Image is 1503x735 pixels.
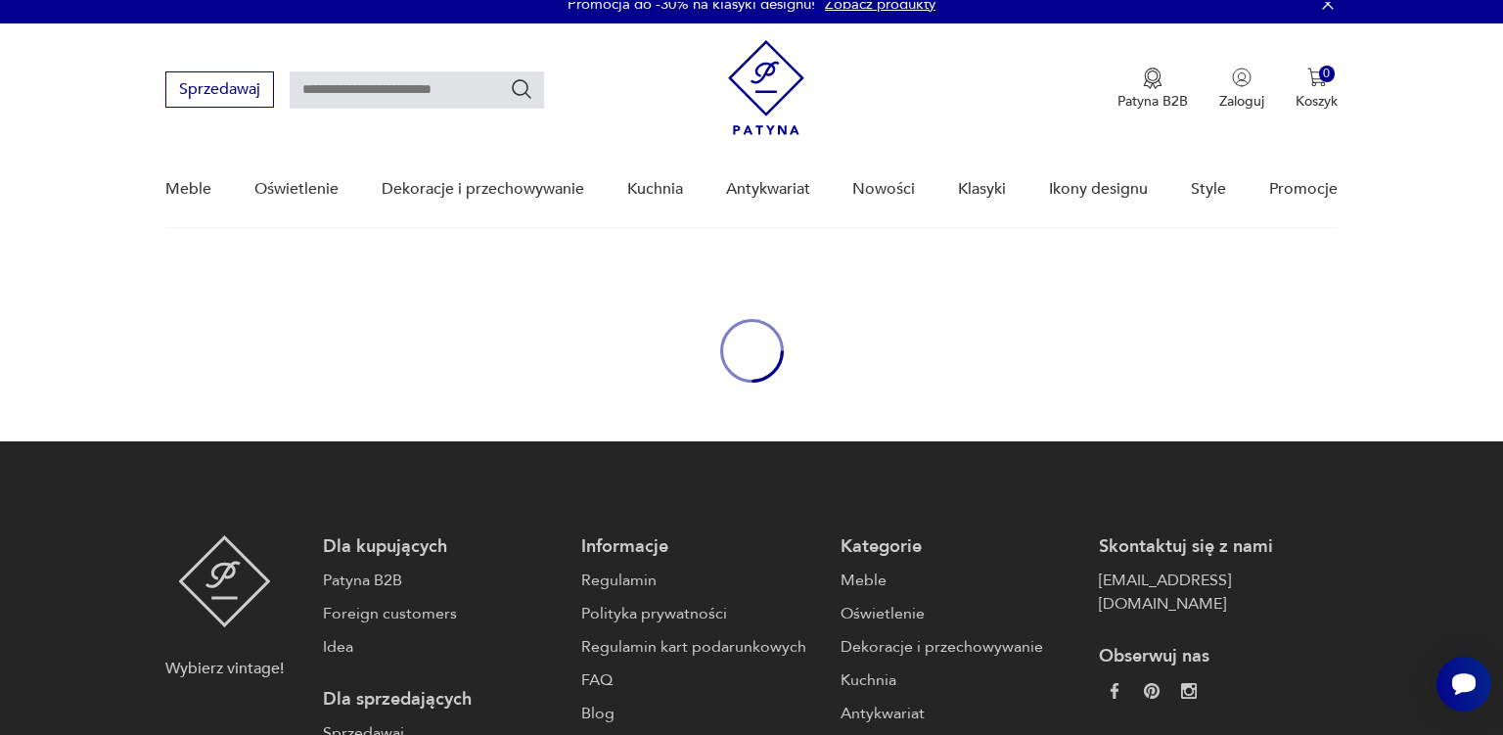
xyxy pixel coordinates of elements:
[1117,68,1188,111] a: Ikona medaluPatyna B2B
[841,569,1079,592] a: Meble
[510,77,533,101] button: Szukaj
[178,535,271,627] img: Patyna - sklep z meblami i dekoracjami vintage
[841,635,1079,659] a: Dekoracje i przechowywanie
[165,71,274,108] button: Sprzedawaj
[1319,66,1336,82] div: 0
[728,40,804,135] img: Patyna - sklep z meblami i dekoracjami vintage
[323,569,562,592] a: Patyna B2B
[1144,683,1160,699] img: 37d27d81a828e637adc9f9cb2e3d3a8a.webp
[1117,68,1188,111] button: Patyna B2B
[323,602,562,625] a: Foreign customers
[1181,683,1197,699] img: c2fd9cf7f39615d9d6839a72ae8e59e5.webp
[323,688,562,712] p: Dla sprzedających
[726,152,810,227] a: Antykwariat
[1049,152,1148,227] a: Ikony designu
[254,152,339,227] a: Oświetlenie
[581,602,820,625] a: Polityka prywatności
[323,535,562,559] p: Dla kupujących
[581,668,820,692] a: FAQ
[1232,68,1252,87] img: Ikonka użytkownika
[323,635,562,659] a: Idea
[1099,535,1338,559] p: Skontaktuj się z nami
[1107,683,1122,699] img: da9060093f698e4c3cedc1453eec5031.webp
[958,152,1006,227] a: Klasyki
[165,657,284,680] p: Wybierz vintage!
[1436,657,1491,712] iframe: Smartsupp widget button
[841,668,1079,692] a: Kuchnia
[1117,92,1188,111] p: Patyna B2B
[1191,152,1226,227] a: Style
[382,152,584,227] a: Dekoracje i przechowywanie
[165,152,211,227] a: Meble
[841,702,1079,725] a: Antykwariat
[1307,68,1327,87] img: Ikona koszyka
[1296,92,1338,111] p: Koszyk
[1219,92,1264,111] p: Zaloguj
[581,635,820,659] a: Regulamin kart podarunkowych
[1143,68,1162,89] img: Ikona medalu
[841,535,1079,559] p: Kategorie
[852,152,915,227] a: Nowości
[1099,645,1338,668] p: Obserwuj nas
[627,152,683,227] a: Kuchnia
[1269,152,1338,227] a: Promocje
[581,569,820,592] a: Regulamin
[581,535,820,559] p: Informacje
[1099,569,1338,616] a: [EMAIL_ADDRESS][DOMAIN_NAME]
[1219,68,1264,111] button: Zaloguj
[1296,68,1338,111] button: 0Koszyk
[581,702,820,725] a: Blog
[841,602,1079,625] a: Oświetlenie
[165,84,274,98] a: Sprzedawaj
